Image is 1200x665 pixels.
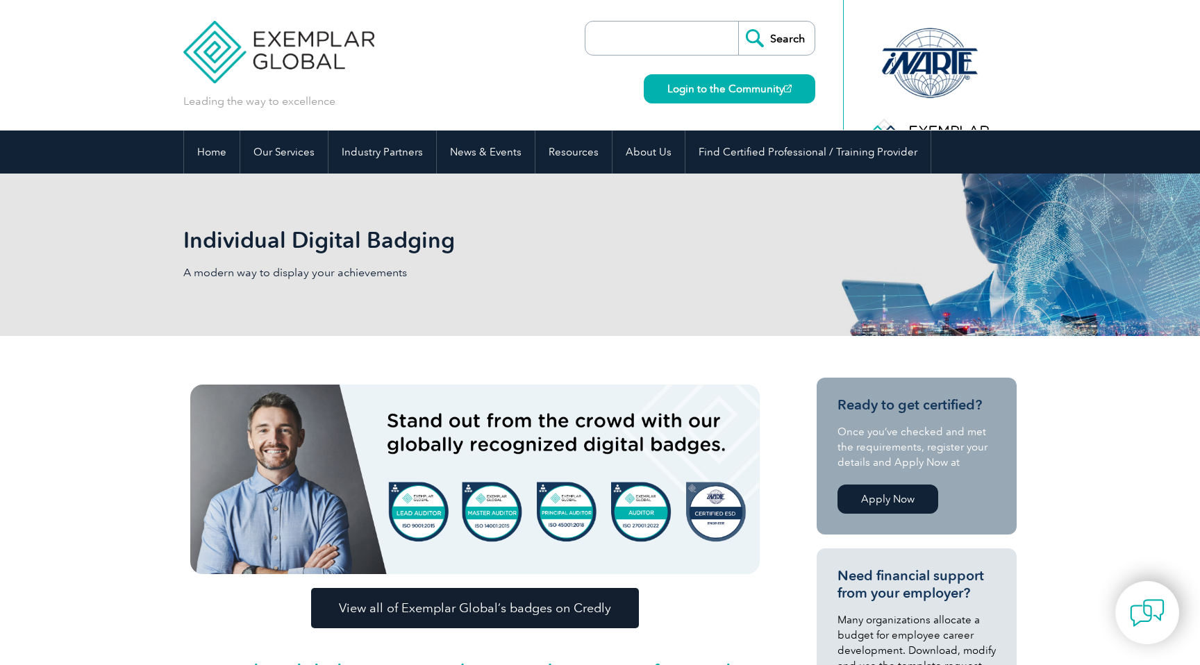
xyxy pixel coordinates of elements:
p: Leading the way to excellence [183,94,335,109]
span: View all of Exemplar Global’s badges on Credly [339,602,611,614]
img: open_square.png [784,85,792,92]
a: News & Events [437,131,535,174]
a: Login to the Community [644,74,815,103]
a: Home [184,131,240,174]
p: Once you’ve checked and met the requirements, register your details and Apply Now at [837,424,996,470]
a: About Us [612,131,685,174]
a: Industry Partners [328,131,436,174]
input: Search [738,22,815,55]
h3: Need financial support from your employer? [837,567,996,602]
a: View all of Exemplar Global’s badges on Credly [311,588,639,628]
a: Our Services [240,131,328,174]
img: contact-chat.png [1130,596,1165,630]
a: Resources [535,131,612,174]
a: Apply Now [837,485,938,514]
a: Find Certified Professional / Training Provider [685,131,931,174]
h2: Individual Digital Badging [183,229,767,251]
p: A modern way to display your achievements [183,265,600,280]
h3: Ready to get certified? [837,396,996,414]
img: badges [190,385,760,574]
